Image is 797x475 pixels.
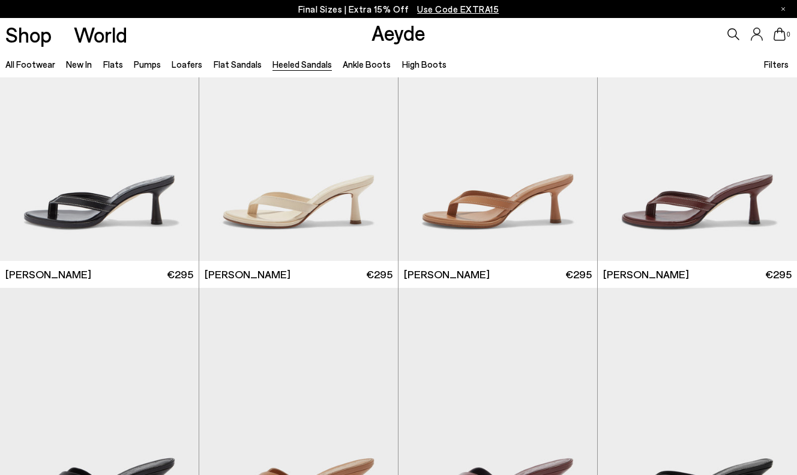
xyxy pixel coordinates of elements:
a: Pumps [134,59,161,70]
a: Heeled Sandals [272,59,332,70]
a: All Footwear [5,59,55,70]
a: Ankle Boots [343,59,391,70]
a: High Boots [402,59,447,70]
span: [PERSON_NAME] [205,267,290,282]
a: [PERSON_NAME] €295 [598,261,797,288]
p: Final Sizes | Extra 15% Off [298,2,499,17]
span: Navigate to /collections/ss25-final-sizes [417,4,499,14]
a: 0 [774,28,786,41]
span: 0 [786,31,792,38]
a: Flat Sandals [214,59,262,70]
span: €295 [366,267,392,282]
a: World [74,24,127,45]
a: New In [66,59,92,70]
a: Flats [103,59,123,70]
span: €295 [167,267,193,282]
a: Shop [5,24,52,45]
span: [PERSON_NAME] [404,267,490,282]
a: [PERSON_NAME] €295 [199,261,398,288]
span: €295 [765,267,792,282]
a: [PERSON_NAME] €295 [398,261,597,288]
img: Daphne Leather Thong Sandals [199,11,398,261]
img: Daphne Leather Thong Sandals [398,11,597,261]
a: Aeyde [371,20,426,45]
a: Loafers [172,59,202,70]
span: [PERSON_NAME] [5,267,91,282]
span: [PERSON_NAME] [603,267,689,282]
img: Daphne Leather Thong Sandals [598,11,797,261]
span: €295 [565,267,592,282]
span: Filters [764,59,789,70]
